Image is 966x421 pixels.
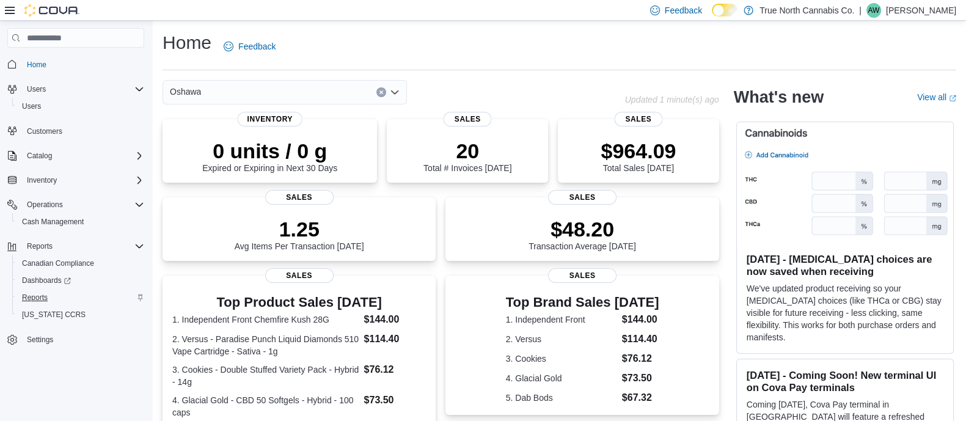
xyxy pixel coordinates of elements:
span: Operations [22,197,144,212]
a: [US_STATE] CCRS [17,307,90,322]
h3: Top Brand Sales [DATE] [506,295,659,310]
p: True North Cannabis Co. [759,3,854,18]
button: Inventory [2,172,149,189]
span: Catalog [22,148,144,163]
button: Users [12,98,149,115]
p: $48.20 [529,217,636,241]
p: 0 units / 0 g [202,139,337,163]
button: Users [22,82,51,97]
span: Inventory [237,112,302,126]
span: Feedback [238,40,276,53]
button: Operations [2,196,149,213]
a: Dashboards [12,272,149,289]
p: We've updated product receiving so your [MEDICAL_DATA] choices (like THCa or CBG) stay visible fo... [747,282,943,343]
button: [US_STATE] CCRS [12,306,149,323]
button: Reports [12,289,149,306]
dt: 1. Independent Front [506,313,617,326]
dd: $73.50 [364,393,426,408]
dt: 4. Glacial Gold [506,372,617,384]
span: Inventory [22,173,144,188]
span: Customers [22,123,144,139]
button: Open list of options [390,87,400,97]
dd: $76.12 [364,362,426,377]
dt: 2. Versus - Paradise Punch Liquid Diamonds 510 Vape Cartridge - Sativa - 1g [172,333,359,357]
dd: $114.40 [622,332,659,346]
span: Users [17,99,144,114]
span: Oshawa [170,84,201,99]
a: Canadian Compliance [17,256,99,271]
span: Washington CCRS [17,307,144,322]
span: Settings [27,335,53,345]
p: [PERSON_NAME] [886,3,956,18]
span: Sales [548,190,617,205]
div: Alyx White [866,3,881,18]
img: Cova [24,4,79,16]
button: Reports [2,238,149,255]
span: Sales [265,268,334,283]
dt: 2. Versus [506,333,617,345]
div: Expired or Expiring in Next 30 Days [202,139,337,173]
h2: What's new [734,87,824,107]
span: Settings [22,332,144,347]
nav: Complex example [7,50,144,380]
div: Avg Items Per Transaction [DATE] [235,217,364,251]
span: Sales [614,112,662,126]
span: Dashboards [17,273,144,288]
button: Settings [2,331,149,348]
button: Clear input [376,87,386,97]
a: Feedback [219,34,280,59]
p: Updated 1 minute(s) ago [625,95,719,104]
span: Cash Management [17,214,144,229]
a: Reports [17,290,53,305]
span: Operations [27,200,63,210]
h3: [DATE] - Coming Soon! New terminal UI on Cova Pay terminals [747,369,943,394]
a: Customers [22,124,67,139]
span: Reports [22,239,144,254]
span: Reports [27,241,53,251]
span: Feedback [665,4,702,16]
dd: $76.12 [622,351,659,366]
dd: $144.00 [622,312,659,327]
dt: 4. Glacial Gold - CBD 50 Softgels - Hybrid - 100 caps [172,394,359,419]
p: | [859,3,862,18]
span: Sales [444,112,492,126]
button: Inventory [22,173,62,188]
span: Home [22,56,144,71]
a: Settings [22,332,58,347]
span: AW [868,3,879,18]
span: [US_STATE] CCRS [22,310,86,320]
span: Canadian Compliance [22,258,94,268]
button: Canadian Compliance [12,255,149,272]
span: Users [22,101,41,111]
span: Home [27,60,46,70]
button: Catalog [2,147,149,164]
span: Reports [22,293,48,302]
h1: Home [163,31,211,55]
span: Users [27,84,46,94]
span: Sales [548,268,617,283]
button: Users [2,81,149,98]
button: Catalog [22,148,57,163]
dt: 5. Dab Bods [506,392,617,404]
dd: $114.40 [364,332,426,346]
dd: $144.00 [364,312,426,327]
span: Reports [17,290,144,305]
a: Users [17,99,46,114]
h3: [DATE] - [MEDICAL_DATA] choices are now saved when receiving [747,253,943,277]
a: Dashboards [17,273,76,288]
a: Cash Management [17,214,89,229]
h3: Top Product Sales [DATE] [172,295,426,310]
dd: $67.32 [622,390,659,405]
span: Dashboards [22,276,71,285]
button: Reports [22,239,57,254]
span: Catalog [27,151,52,161]
div: Transaction Average [DATE] [529,217,636,251]
input: Dark Mode [712,4,737,16]
span: Customers [27,126,62,136]
div: Total # Invoices [DATE] [423,139,511,173]
button: Operations [22,197,68,212]
a: View allExternal link [917,92,956,102]
a: Home [22,57,51,72]
p: 20 [423,139,511,163]
dt: 3. Cookies - Double Stuffed Variety Pack - Hybrid - 14g [172,364,359,388]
